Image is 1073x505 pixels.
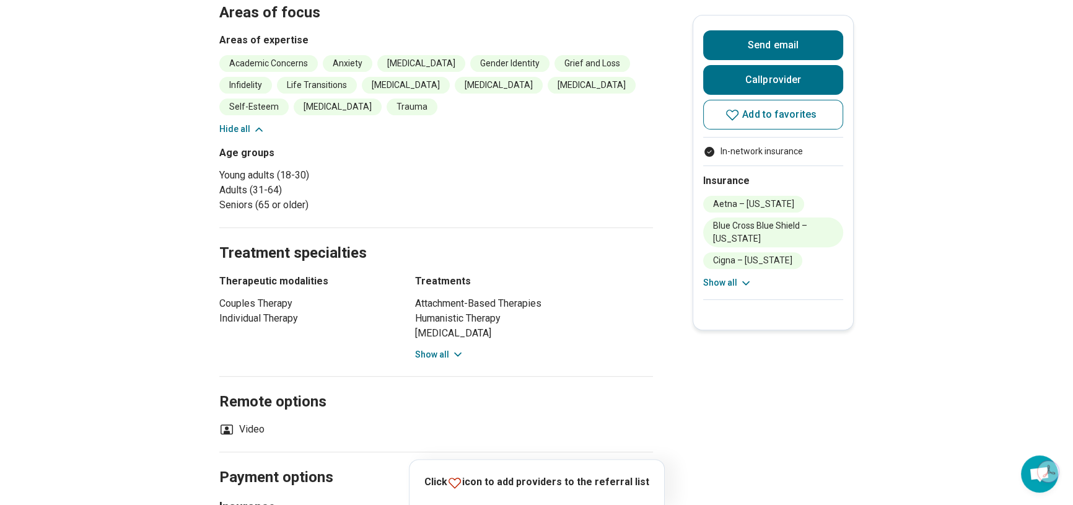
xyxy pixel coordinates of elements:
[219,274,393,289] h3: Therapeutic modalities
[703,252,802,269] li: Cigna – [US_STATE]
[219,123,265,136] button: Hide all
[219,437,653,488] h2: Payment options
[387,99,437,115] li: Trauma
[415,274,653,289] h3: Treatments
[219,55,318,72] li: Academic Concerns
[1021,455,1058,493] div: Open chat
[703,276,752,289] button: Show all
[424,475,649,490] p: Click icon to add providers to the referral list
[703,30,843,60] button: Send email
[219,168,431,183] li: Young adults (18-30)
[554,55,630,72] li: Grief and Loss
[415,296,653,311] li: Attachment-Based Therapies
[703,100,843,130] button: Add to favorites
[377,55,465,72] li: [MEDICAL_DATA]
[415,348,464,361] button: Show all
[703,196,804,213] li: Aetna – [US_STATE]
[219,33,653,48] h3: Areas of expertise
[703,65,843,95] button: Callprovider
[742,110,817,120] span: Add to favorites
[219,422,265,437] li: Video
[219,183,431,198] li: Adults (31-64)
[219,296,393,311] li: Couples Therapy
[415,311,653,326] li: Humanistic Therapy
[219,198,431,213] li: Seniors (65 or older)
[219,213,653,264] h2: Treatment specialties
[277,77,357,94] li: Life Transitions
[219,146,431,160] h3: Age groups
[219,311,393,326] li: Individual Therapy
[470,55,550,72] li: Gender Identity
[703,217,843,247] li: Blue Cross Blue Shield – [US_STATE]
[294,99,382,115] li: [MEDICAL_DATA]
[219,99,289,115] li: Self-Esteem
[219,77,272,94] li: Infidelity
[703,173,843,188] h2: Insurance
[323,55,372,72] li: Anxiety
[415,326,653,341] li: [MEDICAL_DATA]
[455,77,543,94] li: [MEDICAL_DATA]
[703,145,843,158] ul: Payment options
[219,362,653,413] h2: Remote options
[703,145,843,158] li: In-network insurance
[362,77,450,94] li: [MEDICAL_DATA]
[548,77,636,94] li: [MEDICAL_DATA]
